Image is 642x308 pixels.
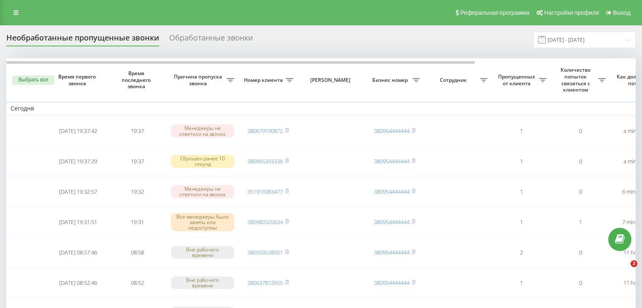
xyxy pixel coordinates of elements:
td: 1 [492,117,551,146]
span: Количество попыток связаться с клиентом [555,67,598,93]
span: Сотрудник [428,77,480,84]
td: [DATE] 19:37:29 [49,147,108,176]
a: 351916983477 [247,188,283,195]
a: 380954444444 [374,218,409,226]
td: 0 [551,147,610,176]
td: 1 [492,268,551,297]
div: Вне рабочего времени [171,246,234,259]
a: 380637812655 [247,279,283,286]
td: [DATE] 19:37:42 [49,117,108,146]
button: Выбрать все [12,76,54,85]
span: Настройки профиля [544,9,599,16]
td: 19:31 [108,208,167,236]
span: Причина пропуска звонка [171,73,227,86]
span: Номер клиента [243,77,286,84]
span: [PERSON_NAME] [305,77,358,84]
a: 380954444444 [374,157,409,165]
td: 19:37 [108,117,167,146]
a: 380954444444 [374,249,409,256]
td: [DATE] 08:52:46 [49,268,108,297]
div: Необработанные пропущенные звонки [6,33,159,46]
td: 1 [492,208,551,236]
span: Реферальная программа [460,9,529,16]
div: Сброшен ранее 10 секунд [171,155,234,168]
span: Время первого звонка [55,73,101,86]
td: 2 [492,238,551,267]
td: 1 [551,208,610,236]
a: 380954444444 [374,188,409,195]
td: [DATE] 08:57:46 [49,238,108,267]
td: 0 [551,268,610,297]
td: [DATE] 19:32:57 [49,177,108,206]
div: Менеджеры не ответили на звонок [171,124,234,137]
td: 0 [551,238,610,267]
a: 380980320634 [247,218,283,226]
td: [DATE] 19:31:51 [49,208,108,236]
a: 380954444444 [374,279,409,286]
div: Вне рабочего времени [171,276,234,289]
span: Время последнего звонка [114,70,160,90]
div: Все менеджеры были заняты или недоступны [171,213,234,232]
span: Пропущенных от клиента [496,73,539,86]
td: 08:58 [108,238,167,267]
iframe: Intercom live chat [613,260,634,281]
td: 0 [551,177,610,206]
span: Выход [613,9,631,16]
a: 380965393336 [247,157,283,165]
a: 380679190872 [247,127,283,135]
td: 0 [551,117,610,146]
td: 1 [492,177,551,206]
td: 19:37 [108,147,167,176]
td: 1 [492,147,551,176]
a: 380500538001 [247,249,283,256]
td: 08:52 [108,268,167,297]
div: Менеджеры не ответили на звонок [171,185,234,198]
td: 19:32 [108,177,167,206]
div: Обработанные звонки [169,33,253,46]
span: Бизнес номер [369,77,412,84]
a: 380954444444 [374,127,409,135]
span: 2 [631,260,637,267]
